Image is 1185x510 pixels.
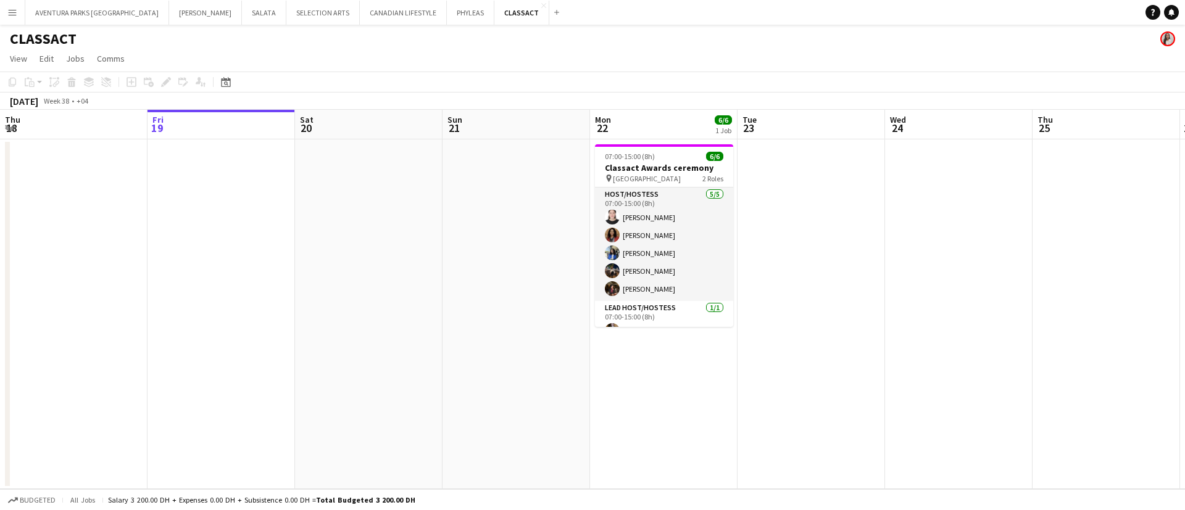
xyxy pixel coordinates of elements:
span: Tue [742,114,757,125]
span: 07:00-15:00 (8h) [605,152,655,161]
span: 23 [741,121,757,135]
button: PHYLEAS [447,1,494,25]
span: 20 [298,121,314,135]
span: 24 [888,121,906,135]
span: Fri [152,114,164,125]
button: [PERSON_NAME] [169,1,242,25]
a: View [5,51,32,67]
span: Week 38 [41,96,72,105]
span: All jobs [68,495,98,504]
app-user-avatar: Ines de Puybaudet [1160,31,1175,46]
div: Salary 3 200.00 DH + Expenses 0.00 DH + Subsistence 0.00 DH = [108,495,415,504]
div: [DATE] [10,95,38,107]
span: Sun [447,114,462,125]
button: CANADIAN LIFESTYLE [360,1,447,25]
span: Thu [5,114,20,125]
div: +04 [77,96,88,105]
span: 6/6 [706,152,723,161]
span: 18 [3,121,20,135]
span: Budgeted [20,496,56,504]
span: 21 [446,121,462,135]
button: SELECTION ARTS [286,1,360,25]
a: Jobs [61,51,89,67]
span: Jobs [66,53,85,64]
span: 19 [151,121,164,135]
button: AVENTURA PARKS [GEOGRAPHIC_DATA] [25,1,169,25]
h1: CLASSACT [10,30,77,48]
app-card-role: Lead Host/Hostess1/107:00-15:00 (8h)Rehab Rehab [595,301,733,343]
button: CLASSACT [494,1,549,25]
span: 25 [1036,121,1053,135]
span: 22 [593,121,611,135]
span: [GEOGRAPHIC_DATA] [613,174,681,183]
h3: Classact Awards ceremony [595,162,733,173]
span: Comms [97,53,125,64]
span: Wed [890,114,906,125]
span: Total Budgeted 3 200.00 DH [316,495,415,504]
app-card-role: Host/Hostess5/507:00-15:00 (8h)[PERSON_NAME][PERSON_NAME][PERSON_NAME][PERSON_NAME][PERSON_NAME] [595,187,733,301]
span: Edit [39,53,54,64]
span: Sat [300,114,314,125]
app-job-card: 07:00-15:00 (8h)6/6Classact Awards ceremony [GEOGRAPHIC_DATA]2 RolesHost/Hostess5/507:00-15:00 (8... [595,144,733,327]
span: View [10,53,27,64]
button: SALATA [242,1,286,25]
div: 1 Job [715,126,731,135]
span: 2 Roles [702,174,723,183]
span: Thu [1037,114,1053,125]
a: Edit [35,51,59,67]
a: Comms [92,51,130,67]
button: Budgeted [6,493,57,507]
span: Mon [595,114,611,125]
span: 6/6 [715,115,732,125]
